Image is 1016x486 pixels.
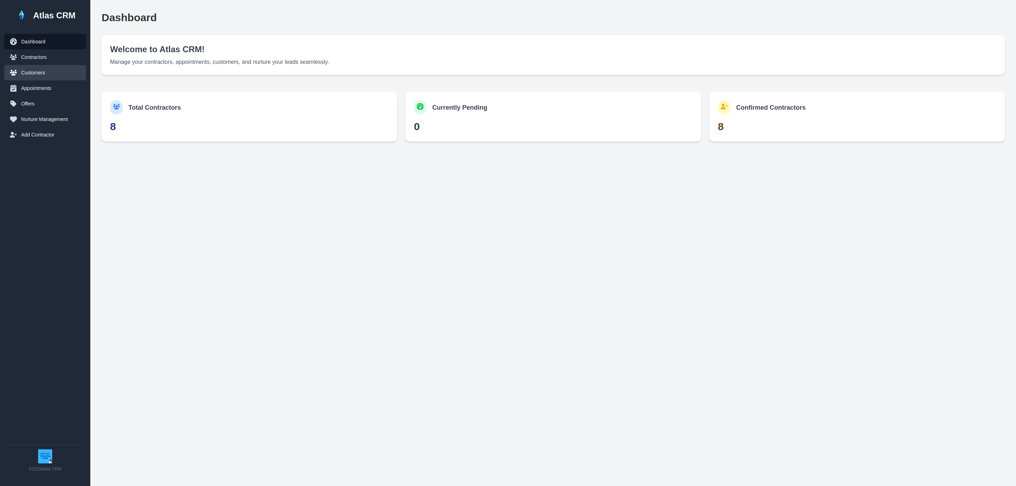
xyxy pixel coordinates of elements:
[33,10,75,21] h1: Atlas CRM
[15,8,29,23] img: Atlas Logo
[110,120,388,133] p: 8
[432,103,487,113] h3: Currently Pending
[4,96,86,111] button: Offers
[4,65,86,80] button: Customers
[4,49,86,65] button: Contractors
[102,11,1005,24] h2: Dashboard
[736,103,806,113] h3: Confirmed Contractors
[4,111,86,127] button: Nurture Management
[414,120,692,133] p: 0
[110,44,996,55] h2: Welcome to Atlas CRM!
[128,103,181,113] h3: Total Contractors
[718,120,996,133] p: 8
[38,449,52,463] img: ACT Logo
[110,58,996,66] p: Manage your contractors, appointments, customers, and nurture your leads seamlessly.
[4,80,86,96] button: Appointments
[29,466,62,472] p: © 2025 Atlas CRM
[4,34,86,49] button: Dashboard
[4,127,86,142] button: Add Contractor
